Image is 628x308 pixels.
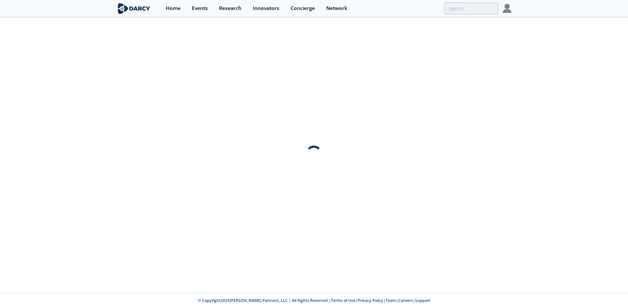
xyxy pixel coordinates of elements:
a: Privacy Policy [358,298,383,303]
a: Terms of Use [331,298,355,303]
div: Events [192,6,208,11]
a: Careers [398,298,413,303]
img: Profile [503,4,512,13]
div: Research [219,6,242,11]
div: Concierge [291,6,315,11]
a: Team [386,298,396,303]
input: Advanced Search [444,3,498,14]
div: Home [166,6,181,11]
img: logo-wide.svg [116,3,151,14]
div: Innovators [253,6,279,11]
p: © Copyright 2025 [PERSON_NAME] Partners, LLC | All Rights Reserved | | | | | [77,298,551,304]
div: Network [326,6,347,11]
a: Support [415,298,430,303]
